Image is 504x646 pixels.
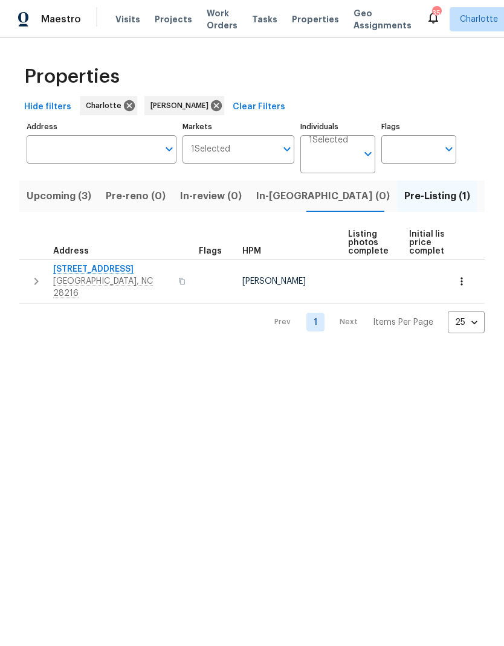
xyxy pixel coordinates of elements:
span: Projects [155,13,192,25]
button: Open [360,146,376,162]
span: Listing photos complete [348,230,389,255]
a: Goto page 1 [306,313,325,331]
button: Open [279,141,296,158]
span: Pre-reno (0) [106,188,166,205]
span: Pre-Listing (1) [404,188,470,205]
label: Individuals [300,123,375,130]
nav: Pagination Navigation [263,311,485,333]
span: Work Orders [207,7,237,31]
span: Properties [24,71,120,83]
p: Items Per Page [373,316,433,328]
span: Upcoming (3) [27,188,91,205]
div: 25 [448,307,485,338]
label: Markets [183,123,295,130]
button: Hide filters [19,96,76,118]
span: HPM [242,247,261,255]
button: Clear Filters [228,96,290,118]
span: Charlotte [86,100,126,112]
span: Maestro [41,13,81,25]
span: In-[GEOGRAPHIC_DATA] (0) [256,188,390,205]
label: Address [27,123,176,130]
span: [PERSON_NAME] [150,100,213,112]
span: Tasks [252,15,277,24]
span: In-review (0) [180,188,242,205]
span: Initial list price complete [409,230,450,255]
span: Geo Assignments [354,7,412,31]
span: 1 Selected [309,135,348,146]
div: 35 [432,7,441,19]
span: [PERSON_NAME] [242,277,306,286]
div: Charlotte [80,96,137,115]
span: Hide filters [24,100,71,115]
span: Address [53,247,89,255]
button: Open [441,141,457,158]
span: Charlotte [460,13,498,25]
div: [PERSON_NAME] [144,96,224,115]
span: Flags [199,247,222,255]
button: Open [161,141,178,158]
span: Properties [292,13,339,25]
span: Visits [115,13,140,25]
label: Flags [381,123,456,130]
span: Clear Filters [233,100,285,115]
span: 1 Selected [191,144,230,155]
